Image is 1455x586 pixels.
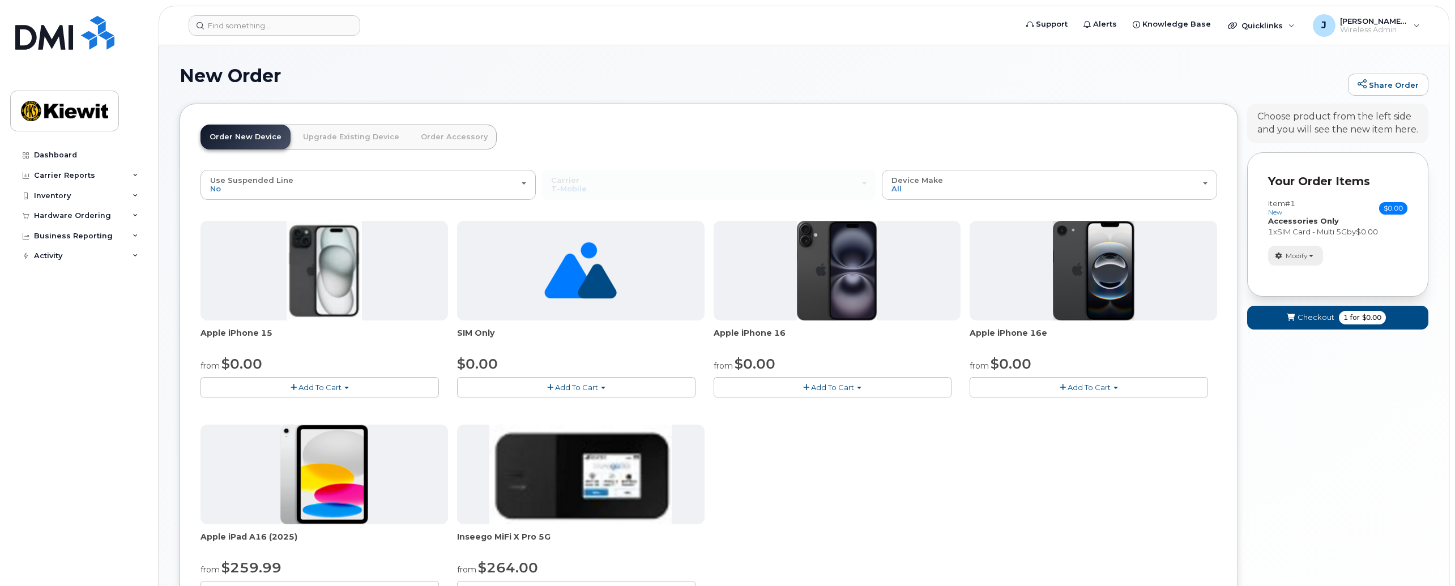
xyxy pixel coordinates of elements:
span: Add To Cart [811,383,854,392]
div: Apple iPhone 15 [200,327,448,350]
span: All [891,184,902,193]
div: Apple iPhone 16e [970,327,1217,350]
button: Device Make All [882,170,1217,199]
button: Add To Cart [714,377,952,397]
button: Checkout 1 for $0.00 [1247,306,1428,329]
span: No [210,184,221,193]
small: from [200,564,220,575]
span: 1 [1268,227,1273,236]
span: Checkout [1298,312,1334,323]
span: $0.00 [221,356,262,372]
button: Add To Cart [200,377,439,397]
div: Apple iPhone 16 [714,327,961,350]
button: Modify [1268,246,1323,266]
a: Order New Device [200,125,291,149]
img: ipad_11.png [280,425,368,524]
span: Add To Cart [1068,383,1111,392]
small: from [970,361,989,371]
a: Order Accessory [412,125,497,149]
strong: Accessories Only [1268,216,1339,225]
img: iphone_16_plus.png [797,221,877,320]
button: Add To Cart [970,377,1208,397]
span: $0.00 [457,356,498,372]
span: #1 [1285,199,1295,208]
span: $0.00 [991,356,1031,372]
img: no_image_found-2caef05468ed5679b831cfe6fc140e25e0c280774317ffc20a367ab7fd17291e.png [544,221,616,320]
div: Inseego MiFi X Pro 5G [457,531,705,554]
h3: Item [1268,199,1295,216]
p: Your Order Items [1268,173,1407,190]
a: Upgrade Existing Device [294,125,408,149]
div: Apple iPad A16 (2025) [200,531,448,554]
div: Choose product from the left side and you will see the new item here. [1257,110,1418,136]
img: inseego5g.jpg [489,425,671,524]
span: 1 [1343,313,1348,323]
button: Add To Cart [457,377,696,397]
span: $0.00 [735,356,775,372]
a: Share Order [1348,74,1428,96]
div: x by [1268,226,1407,237]
small: from [200,361,220,371]
button: Use Suspended Line No [200,170,536,199]
h1: New Order [180,66,1342,85]
div: SIM Only [457,327,705,350]
small: from [714,361,733,371]
span: Use Suspended Line [210,176,293,185]
span: SIM Card - Multi 5G [1277,227,1347,236]
img: iphone15.jpg [287,221,362,320]
small: from [457,564,476,575]
span: Add To Cart [298,383,342,392]
span: for [1348,313,1362,323]
span: Device Make [891,176,943,185]
small: new [1268,208,1282,216]
span: $259.99 [221,559,281,576]
span: $0.00 [1356,227,1378,236]
span: Add To Cart [555,383,598,392]
img: iphone16e.png [1053,221,1134,320]
span: $264.00 [478,559,538,576]
span: $0.00 [1379,202,1407,215]
span: Modify [1286,251,1308,261]
iframe: Messenger Launcher [1406,537,1447,578]
span: $0.00 [1362,313,1381,323]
